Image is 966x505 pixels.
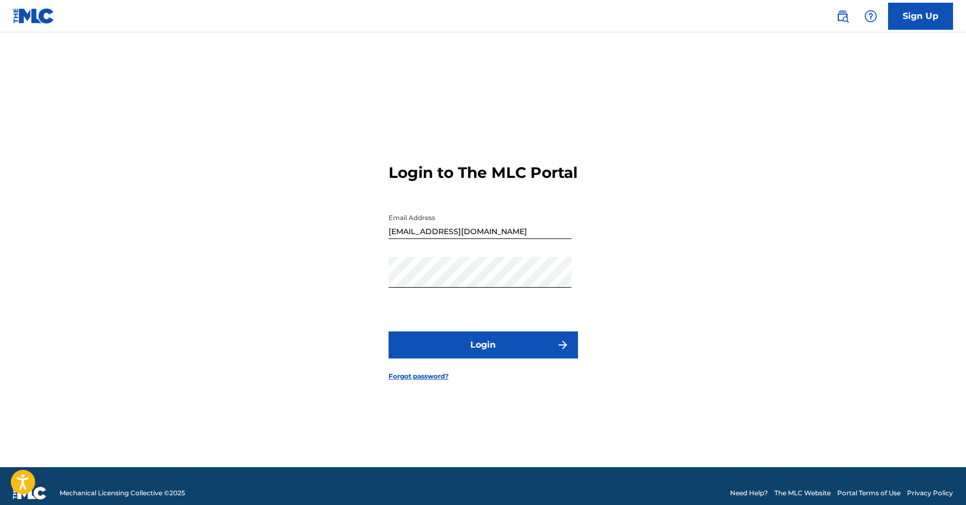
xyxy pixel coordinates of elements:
img: MLC Logo [13,8,55,24]
img: f7272a7cc735f4ea7f67.svg [556,338,569,351]
a: The MLC Website [774,488,831,498]
a: Sign Up [888,3,953,30]
a: Public Search [832,5,853,27]
a: Need Help? [730,488,768,498]
div: Help [860,5,882,27]
img: help [864,10,877,23]
h3: Login to The MLC Portal [389,163,577,182]
span: Mechanical Licensing Collective © 2025 [60,488,185,498]
img: logo [13,487,47,500]
a: Portal Terms of Use [837,488,901,498]
img: search [836,10,849,23]
a: Privacy Policy [907,488,953,498]
a: Forgot password? [389,371,449,381]
button: Login [389,331,578,358]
